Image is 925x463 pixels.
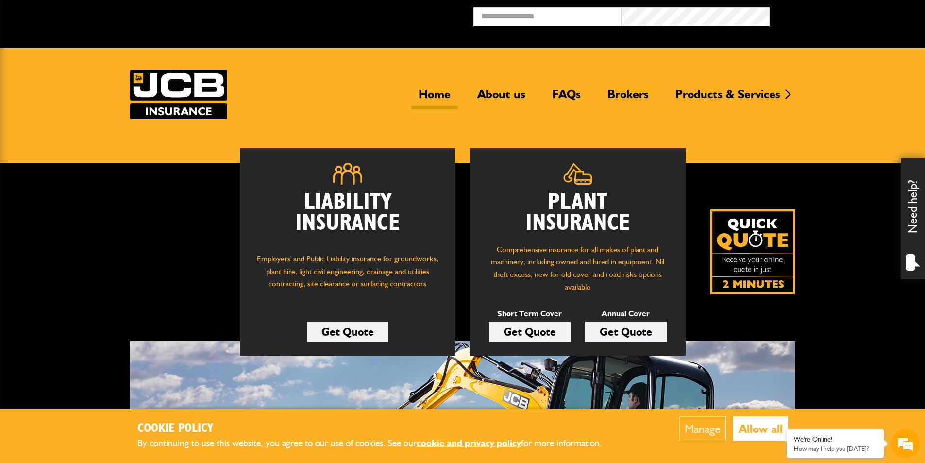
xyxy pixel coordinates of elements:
a: Get Quote [489,322,571,342]
h2: Cookie Policy [137,421,618,436]
a: JCB Insurance Services [130,70,227,119]
h2: Plant Insurance [485,192,671,234]
p: Short Term Cover [489,308,571,320]
button: Broker Login [770,7,918,22]
p: Comprehensive insurance for all makes of plant and machinery, including owned and hired in equipm... [485,243,671,293]
a: cookie and privacy policy [417,437,521,448]
img: Quick Quote [710,209,795,294]
h2: Liability Insurance [254,192,441,243]
button: Allow all [733,416,788,441]
a: About us [470,87,533,109]
p: By continuing to use this website, you agree to our use of cookies. See our for more information. [137,436,618,451]
img: JCB Insurance Services logo [130,70,227,119]
p: Annual Cover [585,308,667,320]
div: We're Online! [794,435,876,444]
a: Brokers [600,87,656,109]
a: Get Quote [585,322,667,342]
a: Products & Services [668,87,788,109]
a: Get your insurance quote isn just 2-minutes [710,209,795,294]
a: FAQs [545,87,588,109]
p: How may I help you today? [794,445,876,452]
button: Manage [679,416,726,441]
p: Employers' and Public Liability insurance for groundworks, plant hire, light civil engineering, d... [254,253,441,299]
a: Home [411,87,458,109]
a: Get Quote [307,322,388,342]
div: Need help? [901,158,925,279]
